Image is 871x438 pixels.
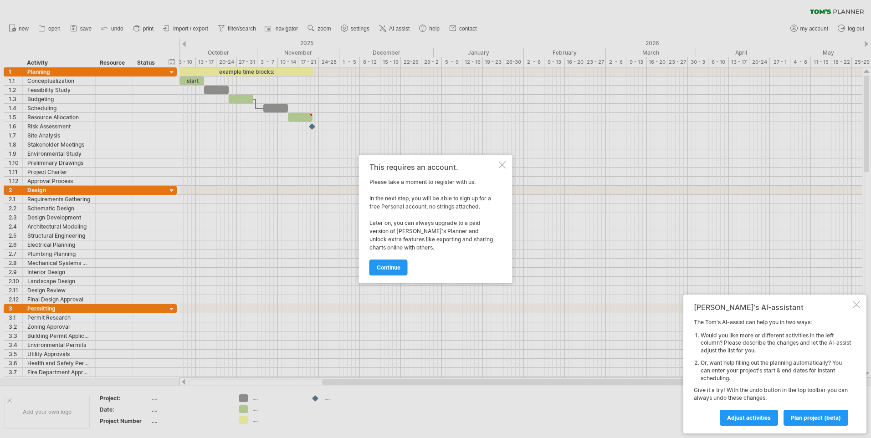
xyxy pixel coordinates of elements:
[701,332,851,355] li: Would you like more or different activities in the left column? Please describe the changes and l...
[720,410,778,426] a: Adjust activities
[727,414,771,421] span: Adjust activities
[784,410,848,426] a: plan project (beta)
[369,260,408,275] a: continue
[694,303,851,312] div: [PERSON_NAME]'s AI-assistant
[791,414,841,421] span: plan project (beta)
[369,163,497,275] div: Please take a moment to register with us. In the next step, you will be able to sign up for a fre...
[694,319,851,425] div: The Tom's AI-assist can help you in two ways: Give it a try! With the undo button in the top tool...
[701,359,851,382] li: Or, want help filling out the planning automatically? You can enter your project's start & end da...
[369,163,497,171] div: This requires an account.
[377,264,400,271] span: continue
